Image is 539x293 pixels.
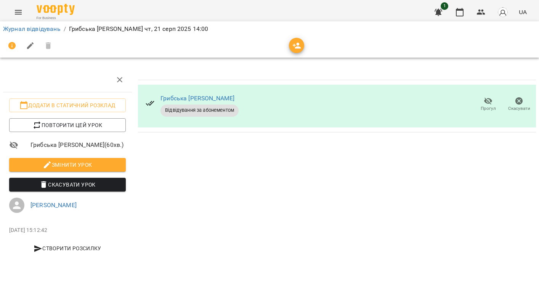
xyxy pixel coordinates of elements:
img: avatar_s.png [497,7,508,18]
span: 1 [441,2,448,10]
a: Журнал відвідувань [3,25,61,32]
a: [PERSON_NAME] [30,201,77,209]
button: Змінити урок [9,158,126,172]
span: Прогул [481,105,496,112]
button: UA [516,5,530,19]
li: / [64,24,66,34]
span: Грибська [PERSON_NAME] ( 60 хв. ) [30,140,126,150]
button: Menu [9,3,27,21]
button: Створити розсилку [9,241,126,255]
span: For Business [37,16,75,21]
span: Відвідування за абонементом [160,107,239,114]
span: Скасувати [508,105,530,112]
p: [DATE] 15:12:42 [9,227,126,234]
p: Грибська [PERSON_NAME] чт, 21 серп 2025 14:00 [69,24,209,34]
button: Повторити цей урок [9,118,126,132]
button: Додати в статичний розклад [9,98,126,112]
span: Створити розсилку [12,244,123,253]
a: Грибська [PERSON_NAME] [160,95,234,102]
span: Скасувати Урок [15,180,120,189]
span: Додати в статичний розклад [15,101,120,110]
button: Скасувати [504,94,534,115]
img: Voopty Logo [37,4,75,15]
span: Змінити урок [15,160,120,169]
button: Прогул [473,94,504,115]
span: Повторити цей урок [15,121,120,130]
span: UA [519,8,527,16]
nav: breadcrumb [3,24,536,34]
button: Скасувати Урок [9,178,126,192]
